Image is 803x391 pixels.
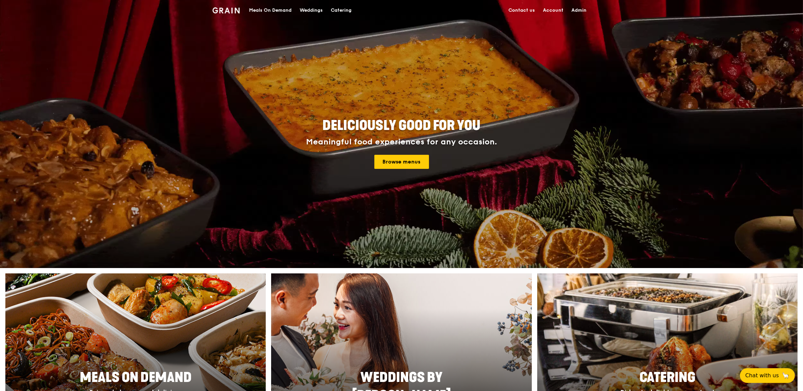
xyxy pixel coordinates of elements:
[639,370,695,386] span: Catering
[249,0,292,20] div: Meals On Demand
[504,0,539,20] a: Contact us
[374,155,429,169] a: Browse menus
[212,7,240,13] img: Grain
[567,0,591,20] a: Admin
[300,0,323,20] div: Weddings
[331,0,352,20] div: Catering
[782,372,790,380] span: 🦙
[327,0,356,20] a: Catering
[740,368,795,383] button: Chat with us🦙
[323,118,481,134] span: Deliciously good for you
[296,0,327,20] a: Weddings
[745,372,779,380] span: Chat with us
[80,370,192,386] span: Meals On Demand
[281,137,522,147] div: Meaningful food experiences for any occasion.
[539,0,567,20] a: Account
